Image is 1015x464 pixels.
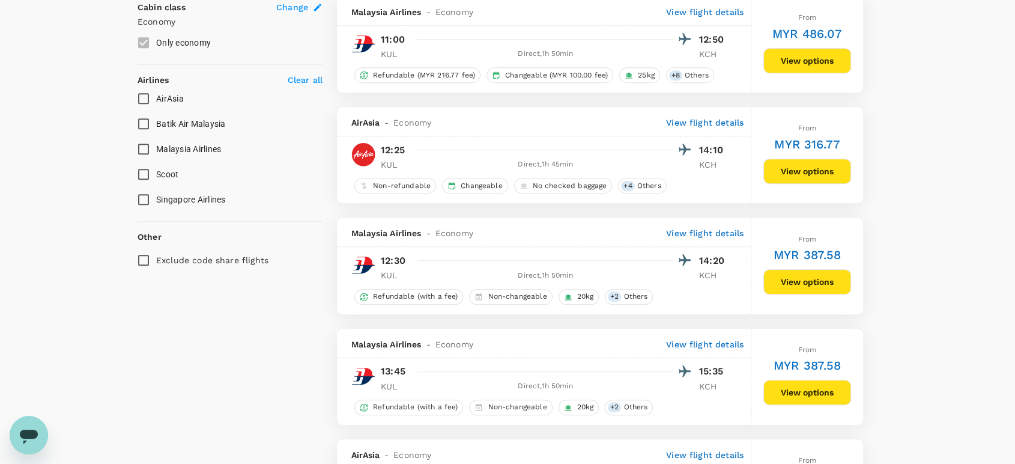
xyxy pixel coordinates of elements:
[351,338,422,350] span: Malaysia Airlines
[418,380,673,392] div: Direct , 1h 50min
[442,178,508,194] div: Changeable
[774,135,840,154] h6: MYR 316.77
[608,292,621,302] span: + 2
[368,402,462,412] span: Refundable (with a fee)
[156,38,211,47] span: Only economy
[514,178,613,194] div: No checked baggage
[618,178,666,194] div: +4Others
[156,94,184,103] span: AirAsia
[368,181,435,191] span: Non-refundable
[138,16,323,28] p: Economy
[666,67,714,83] div: +8Others
[699,48,729,60] p: KCH
[381,269,411,281] p: KUL
[138,75,169,85] strong: Airlines
[381,48,411,60] p: KUL
[666,338,744,350] p: View flight details
[763,380,851,405] button: View options
[483,402,551,412] span: Non-changeable
[288,74,323,86] p: Clear all
[572,292,599,302] span: 20kg
[666,449,744,461] p: View flight details
[605,400,653,415] div: +2Others
[619,402,652,412] span: Others
[798,235,817,243] span: From
[380,449,393,461] span: -
[422,6,435,18] span: -
[798,124,817,132] span: From
[798,13,817,22] span: From
[666,6,744,18] p: View flight details
[381,254,405,268] p: 12:30
[572,402,599,412] span: 20kg
[138,2,186,12] strong: Cabin class
[469,289,552,305] div: Non-changeable
[418,270,673,282] div: Direct , 1h 50min
[156,254,268,266] p: Exclude code share flights
[351,117,380,129] span: AirAsia
[435,6,473,18] span: Economy
[435,338,473,350] span: Economy
[608,402,621,412] span: + 2
[351,142,375,166] img: AK
[774,356,841,375] h6: MYR 387.58
[559,289,599,305] div: 20kg
[699,269,729,281] p: KCH
[422,338,435,350] span: -
[699,143,729,157] p: 14:10
[772,24,843,43] h6: MYR 486.07
[619,292,652,302] span: Others
[486,67,613,83] div: Changeable (MYR 100.00 fee)
[10,416,48,454] iframe: Button to launch messaging window
[351,32,375,56] img: MH
[393,449,431,461] span: Economy
[422,227,435,239] span: -
[632,181,666,191] span: Others
[418,159,673,171] div: Direct , 1h 45min
[680,70,714,81] span: Others
[456,181,507,191] span: Changeable
[380,117,393,129] span: -
[381,364,405,379] p: 13:45
[138,231,162,243] p: Other
[559,400,599,415] div: 20kg
[351,253,375,277] img: MH
[633,70,659,81] span: 25kg
[381,32,405,47] p: 11:00
[666,227,744,239] p: View flight details
[469,400,552,415] div: Non-changeable
[699,364,729,379] p: 15:35
[666,117,744,129] p: View flight details
[669,70,682,81] span: + 8
[763,48,851,73] button: View options
[621,181,634,191] span: + 4
[156,195,226,204] span: Singapore Airlines
[351,6,422,18] span: Malaysia Airlines
[381,159,411,171] p: KUL
[500,70,613,81] span: Changeable (MYR 100.00 fee)
[351,227,422,239] span: Malaysia Airlines
[354,400,463,415] div: Refundable (with a fee)
[763,159,851,184] button: View options
[368,70,480,81] span: Refundable (MYR 216.77 fee)
[418,48,673,60] div: Direct , 1h 50min
[699,254,729,268] p: 14:20
[393,117,431,129] span: Economy
[351,364,375,388] img: MH
[368,292,462,302] span: Refundable (with a fee)
[605,289,653,305] div: +2Others
[156,144,221,154] span: Malaysia Airlines
[354,178,436,194] div: Non-refundable
[351,449,380,461] span: AirAsia
[276,1,308,13] span: Change
[156,169,178,179] span: Scoot
[798,346,817,354] span: From
[354,67,480,83] div: Refundable (MYR 216.77 fee)
[483,292,551,302] span: Non-changeable
[699,380,729,392] p: KCH
[435,227,473,239] span: Economy
[619,67,660,83] div: 25kg
[381,143,405,157] p: 12:25
[699,32,729,47] p: 12:50
[528,181,612,191] span: No checked baggage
